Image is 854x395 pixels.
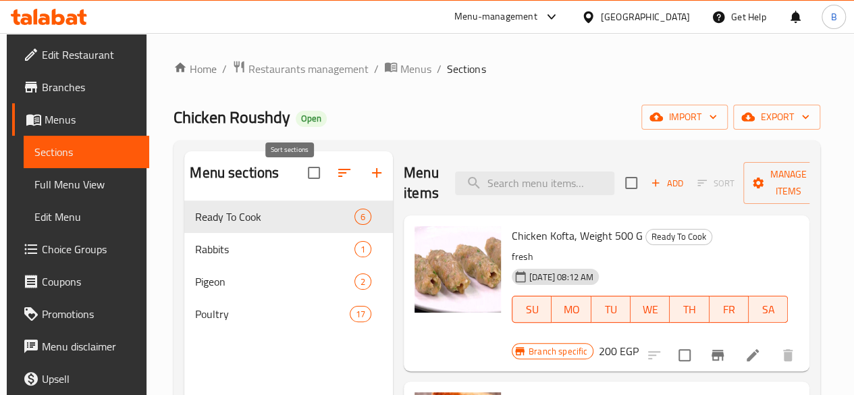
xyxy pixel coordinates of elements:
span: Edit Restaurant [42,47,138,63]
div: Open [296,111,327,127]
span: Manage items [754,166,823,200]
span: Ready To Cook [646,229,712,244]
span: Add item [645,173,689,194]
li: / [222,61,227,77]
li: / [374,61,379,77]
button: MO [552,296,591,323]
span: Menus [45,111,138,128]
span: Edit Menu [34,209,138,225]
a: Choice Groups [12,233,149,265]
button: SU [512,296,552,323]
button: TU [591,296,631,323]
span: Choice Groups [42,241,138,257]
a: Menu disclaimer [12,330,149,363]
a: Promotions [12,298,149,330]
button: Add [645,173,689,194]
a: Edit Restaurant [12,38,149,71]
span: Promotions [42,306,138,322]
p: fresh [512,248,788,265]
button: delete [772,339,804,371]
h6: 200 EGP [599,342,639,361]
a: Coupons [12,265,149,298]
div: items [354,209,371,225]
span: Select to update [670,341,699,369]
div: Menu-management [454,9,537,25]
span: Menu disclaimer [42,338,138,354]
a: Menus [12,103,149,136]
a: Branches [12,71,149,103]
span: Sections [34,144,138,160]
span: Pigeon [195,273,354,290]
span: Upsell [42,371,138,387]
li: / [437,61,442,77]
div: [GEOGRAPHIC_DATA] [601,9,690,24]
span: Chicken Roushdy [174,102,290,132]
span: Poultry [195,306,349,322]
span: 1 [355,243,371,256]
button: Manage items [743,162,834,204]
span: Open [296,113,327,124]
span: Add [649,176,685,191]
a: Edit menu item [745,347,761,363]
div: Pigeon2 [184,265,393,298]
span: SA [754,300,782,319]
div: items [354,273,371,290]
h2: Menu items [404,163,439,203]
span: TH [675,300,703,319]
span: TU [597,300,625,319]
span: Select section [617,169,645,197]
div: items [350,306,371,322]
span: 6 [355,211,371,223]
span: Select section first [689,173,743,194]
span: Chicken Kofta, Weight 500 G [512,226,643,246]
button: SA [749,296,788,323]
button: Add section [361,157,393,189]
span: [DATE] 08:12 AM [524,271,599,284]
nav: breadcrumb [174,60,820,78]
span: Branches [42,79,138,95]
span: Menus [400,61,431,77]
input: search [455,172,614,195]
a: Full Menu View [24,168,149,201]
span: FR [715,300,743,319]
span: Branch specific [523,345,593,358]
button: TH [670,296,709,323]
span: 2 [355,275,371,288]
span: export [744,109,809,126]
span: Sections [447,61,485,77]
button: WE [631,296,670,323]
button: Branch-specific-item [701,339,734,371]
img: Chicken Kofta, Weight 500 G [415,226,501,313]
div: Ready To Cook [645,229,712,245]
span: B [830,9,836,24]
span: MO [557,300,585,319]
a: Upsell [12,363,149,395]
a: Menus [384,60,431,78]
button: export [733,105,820,130]
span: Full Menu View [34,176,138,192]
button: import [641,105,728,130]
div: Rabbits1 [184,233,393,265]
a: Sections [24,136,149,168]
a: Home [174,61,217,77]
a: Restaurants management [232,60,369,78]
span: Ready To Cook [195,209,354,225]
span: Select all sections [300,159,328,187]
span: SU [518,300,546,319]
span: Coupons [42,273,138,290]
span: WE [636,300,664,319]
div: items [354,241,371,257]
div: Ready To Cook6 [184,201,393,233]
span: 17 [350,308,371,321]
span: Rabbits [195,241,354,257]
nav: Menu sections [184,195,393,336]
button: FR [710,296,749,323]
span: Restaurants management [248,61,369,77]
h2: Menu sections [190,163,279,183]
a: Edit Menu [24,201,149,233]
div: Poultry17 [184,298,393,330]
